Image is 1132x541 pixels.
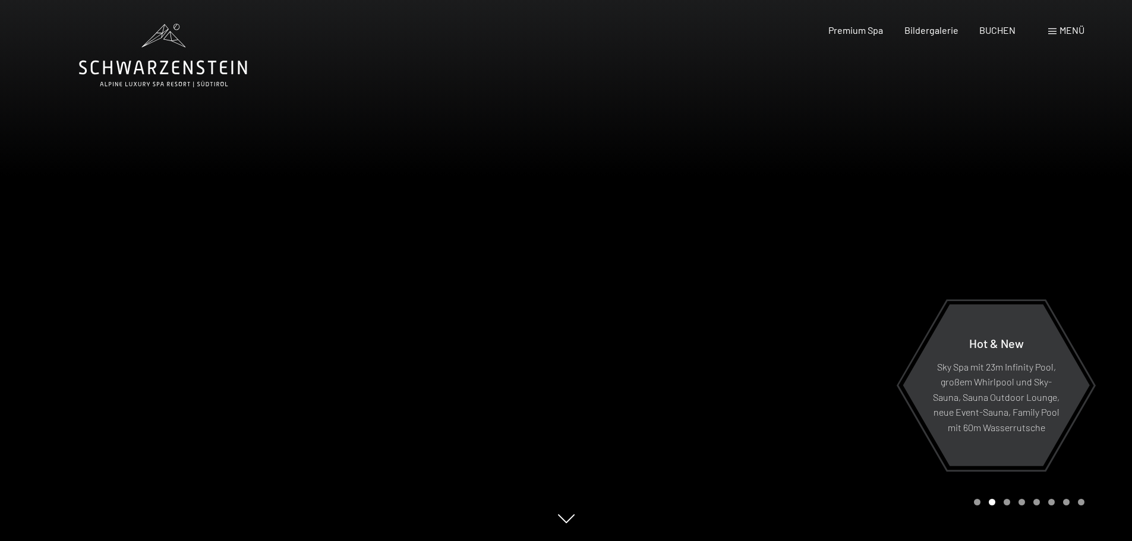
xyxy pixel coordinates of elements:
[828,24,883,36] a: Premium Spa
[902,303,1090,467] a: Hot & New Sky Spa mit 23m Infinity Pool, großem Whirlpool und Sky-Sauna, Sauna Outdoor Lounge, ne...
[932,359,1061,435] p: Sky Spa mit 23m Infinity Pool, großem Whirlpool und Sky-Sauna, Sauna Outdoor Lounge, neue Event-S...
[1019,499,1025,505] div: Carousel Page 4
[904,24,958,36] a: Bildergalerie
[1048,499,1055,505] div: Carousel Page 6
[1078,499,1084,505] div: Carousel Page 8
[979,24,1016,36] a: BUCHEN
[970,499,1084,505] div: Carousel Pagination
[1033,499,1040,505] div: Carousel Page 5
[1004,499,1010,505] div: Carousel Page 3
[1063,499,1070,505] div: Carousel Page 7
[1060,24,1084,36] span: Menü
[969,336,1024,350] span: Hot & New
[974,499,980,505] div: Carousel Page 1
[989,499,995,505] div: Carousel Page 2 (Current Slide)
